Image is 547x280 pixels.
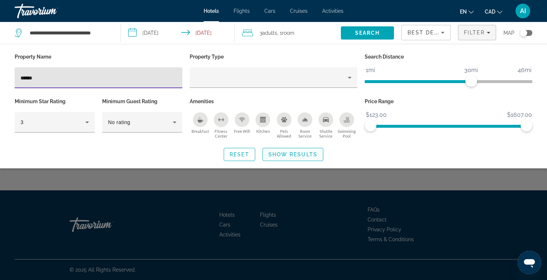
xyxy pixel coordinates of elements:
a: Travorium [15,1,88,20]
span: ngx-slider-max [521,120,532,131]
span: Reset [230,152,249,157]
button: Swimming Pool [336,112,357,139]
span: ngx-slider [465,75,477,87]
a: Hotels [204,8,219,14]
span: Swimming Pool [336,129,357,138]
a: Flights [234,8,250,14]
span: Filter [464,30,485,36]
span: Adults [262,30,277,36]
button: Reset [224,148,255,161]
span: CAD [485,9,495,15]
span: Show Results [268,152,317,157]
span: 46mi [517,65,532,76]
ngx-slider: ngx-slider [365,125,532,126]
p: Minimum Star Rating [15,96,95,107]
mat-select: Property type [196,73,351,82]
span: 30mi [463,65,479,76]
button: Breakfast [190,112,211,139]
span: Search [355,30,380,36]
span: Kitchen [256,129,270,134]
p: Price Range [365,96,532,107]
p: Property Name [15,52,182,62]
span: Shuttle Service [316,129,336,138]
a: Activities [322,8,343,14]
ngx-slider: ngx-slider [365,80,532,82]
button: Filters [458,25,496,40]
button: Room Service [294,112,315,139]
button: Shuttle Service [316,112,336,139]
button: Kitchen [253,112,273,139]
span: en [460,9,467,15]
p: Property Type [190,52,357,62]
button: Travelers: 3 adults, 0 children [235,22,341,44]
p: Minimum Guest Rating [102,96,182,107]
mat-select: Sort by [408,28,444,37]
a: Cruises [290,8,308,14]
button: Search [341,26,394,40]
span: 3 [21,119,23,125]
span: Room [282,30,294,36]
button: Toggle map [514,30,532,36]
p: Amenities [190,96,357,107]
button: User Menu [513,3,532,19]
input: Search hotel destination [29,27,109,38]
button: Change language [460,6,474,17]
a: Cars [264,8,275,14]
span: 3 [260,28,277,38]
button: Show Results [263,148,323,161]
span: ngx-slider [365,120,376,131]
span: Best Deals [408,30,446,36]
span: $123.00 [365,109,388,120]
span: No rating [108,119,130,125]
span: Free Wifi [234,129,250,134]
iframe: Button to launch messaging window [518,251,541,274]
span: Map [503,28,514,38]
button: Pets Allowed [273,112,294,139]
span: , 1 [277,28,294,38]
button: Change currency [485,6,502,17]
button: Fitness Center [211,112,231,139]
span: AI [520,7,526,15]
p: Search Distance [365,52,532,62]
span: Fitness Center [211,129,231,138]
span: Pets Allowed [273,129,294,138]
button: Select check in and out date [121,22,234,44]
span: 1mi [365,65,376,76]
div: Hotel Filters [11,52,536,141]
span: $1607.00 [506,109,533,120]
span: Breakfast [191,129,209,134]
span: Room Service [294,129,315,138]
button: Free Wifi [232,112,253,139]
